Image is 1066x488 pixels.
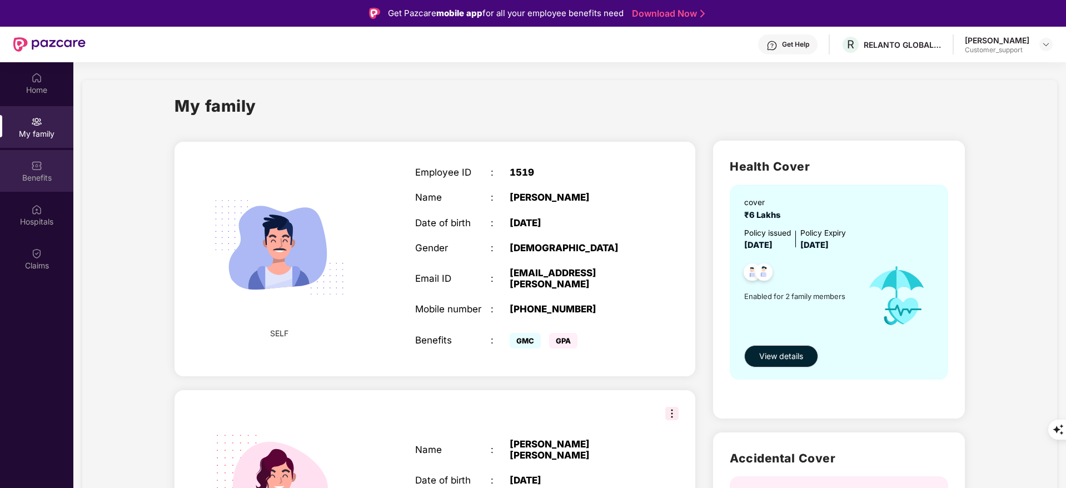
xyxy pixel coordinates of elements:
span: SELF [270,327,288,340]
div: : [491,303,510,315]
div: [PERSON_NAME] [PERSON_NAME] [510,439,642,461]
span: ₹6 Lakhs [744,210,785,220]
img: svg+xml;base64,PHN2ZyBpZD0iSGVscC0zMngzMiIgeG1sbnM9Imh0dHA6Ly93d3cudzMub3JnLzIwMDAvc3ZnIiB3aWR0aD... [766,40,778,51]
img: Stroke [700,8,705,19]
img: svg+xml;base64,PHN2ZyBpZD0iSG9tZSIgeG1sbnM9Imh0dHA6Ly93d3cudzMub3JnLzIwMDAvc3ZnIiB3aWR0aD0iMjAiIG... [31,72,42,83]
div: [DATE] [510,217,642,228]
a: Download Now [632,8,701,19]
div: : [491,242,510,253]
div: : [491,217,510,228]
img: svg+xml;base64,PHN2ZyBpZD0iSG9zcGl0YWxzIiB4bWxucz0iaHR0cDovL3d3dy53My5vcmcvMjAwMC9zdmciIHdpZHRoPS... [31,204,42,215]
div: [PHONE_NUMBER] [510,303,642,315]
img: New Pazcare Logo [13,37,86,52]
span: [DATE] [744,240,773,250]
img: svg+xml;base64,PHN2ZyB3aWR0aD0iMzIiIGhlaWdodD0iMzIiIHZpZXdCb3g9IjAgMCAzMiAzMiIgZmlsbD0ibm9uZSIgeG... [665,407,679,420]
span: Enabled for 2 family members [744,291,856,302]
div: : [491,335,510,346]
div: Gender [415,242,491,253]
img: svg+xml;base64,PHN2ZyBpZD0iQ2xhaW0iIHhtbG5zPSJodHRwOi8vd3d3LnczLm9yZy8yMDAwL3N2ZyIgd2lkdGg9IjIwIi... [31,248,42,259]
div: cover [744,197,785,209]
div: : [491,167,510,178]
div: : [491,444,510,455]
img: svg+xml;base64,PHN2ZyBpZD0iQmVuZWZpdHMiIHhtbG5zPSJodHRwOi8vd3d3LnczLm9yZy8yMDAwL3N2ZyIgd2lkdGg9Ij... [31,160,42,171]
span: [DATE] [800,240,829,250]
div: : [491,475,510,486]
div: 1519 [510,167,642,178]
div: : [491,192,510,203]
h2: Health Cover [730,157,948,176]
div: [DATE] [510,475,642,486]
div: Benefits [415,335,491,346]
span: GPA [549,333,577,348]
div: [DEMOGRAPHIC_DATA] [510,242,642,253]
div: Employee ID [415,167,491,178]
img: svg+xml;base64,PHN2ZyB4bWxucz0iaHR0cDovL3d3dy53My5vcmcvMjAwMC9zdmciIHdpZHRoPSIyMjQiIGhlaWdodD0iMT... [199,167,359,327]
div: Email ID [415,273,491,284]
img: Logo [369,8,380,19]
div: Date of birth [415,475,491,486]
strong: mobile app [436,8,482,18]
button: View details [744,345,818,367]
div: Get Help [782,40,809,49]
img: svg+xml;base64,PHN2ZyBpZD0iRHJvcGRvd24tMzJ4MzIiIHhtbG5zPSJodHRwOi8vd3d3LnczLm9yZy8yMDAwL3N2ZyIgd2... [1042,40,1050,49]
span: R [847,38,854,51]
div: Customer_support [965,46,1029,54]
div: [PERSON_NAME] [965,35,1029,46]
div: [PERSON_NAME] [510,192,642,203]
div: Name [415,192,491,203]
div: Policy issued [744,227,791,240]
img: svg+xml;base64,PHN2ZyB4bWxucz0iaHR0cDovL3d3dy53My5vcmcvMjAwMC9zdmciIHdpZHRoPSI0OC45NDMiIGhlaWdodD... [739,260,766,287]
div: [EMAIL_ADDRESS][PERSON_NAME] [510,267,642,290]
span: GMC [510,333,541,348]
img: svg+xml;base64,PHN2ZyB4bWxucz0iaHR0cDovL3d3dy53My5vcmcvMjAwMC9zdmciIHdpZHRoPSI0OC45NDMiIGhlaWdodD... [750,260,778,287]
div: Mobile number [415,303,491,315]
div: Name [415,444,491,455]
div: Date of birth [415,217,491,228]
h2: Accidental Cover [730,449,948,467]
span: View details [759,350,803,362]
div: RELANTO GLOBAL PRIVATE LIMITED [864,39,942,50]
img: svg+xml;base64,PHN2ZyB3aWR0aD0iMjAiIGhlaWdodD0iMjAiIHZpZXdCb3g9IjAgMCAyMCAyMCIgZmlsbD0ibm9uZSIgeG... [31,116,42,127]
div: : [491,273,510,284]
div: Policy Expiry [800,227,846,240]
h1: My family [175,93,256,118]
div: Get Pazcare for all your employee benefits need [388,7,624,20]
img: icon [856,252,938,340]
